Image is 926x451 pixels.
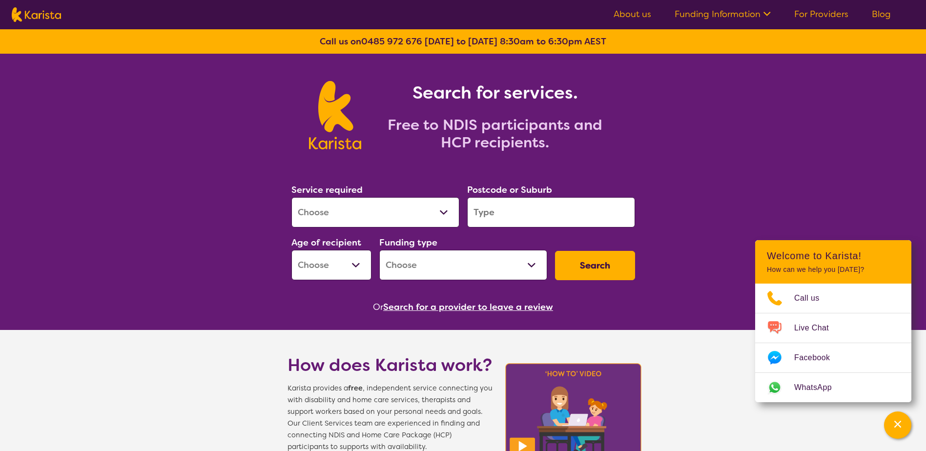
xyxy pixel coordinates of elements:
[320,36,606,47] b: Call us on [DATE] to [DATE] 8:30am to 6:30pm AEST
[794,380,844,395] span: WhatsApp
[467,197,635,227] input: Type
[373,81,617,104] h1: Search for services.
[755,240,911,402] div: Channel Menu
[675,8,771,20] a: Funding Information
[288,353,493,377] h1: How does Karista work?
[383,300,553,314] button: Search for a provider to leave a review
[755,284,911,402] ul: Choose channel
[361,36,422,47] a: 0485 972 676
[794,321,841,335] span: Live Chat
[467,184,552,196] label: Postcode or Suburb
[379,237,437,248] label: Funding type
[794,291,831,306] span: Call us
[348,384,363,393] b: free
[291,184,363,196] label: Service required
[309,81,361,149] img: Karista logo
[767,266,900,274] p: How can we help you [DATE]?
[555,251,635,280] button: Search
[884,411,911,439] button: Channel Menu
[767,250,900,262] h2: Welcome to Karista!
[291,237,361,248] label: Age of recipient
[872,8,891,20] a: Blog
[794,8,848,20] a: For Providers
[12,7,61,22] img: Karista logo
[755,373,911,402] a: Web link opens in a new tab.
[794,350,842,365] span: Facebook
[373,300,383,314] span: Or
[614,8,651,20] a: About us
[373,116,617,151] h2: Free to NDIS participants and HCP recipients.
